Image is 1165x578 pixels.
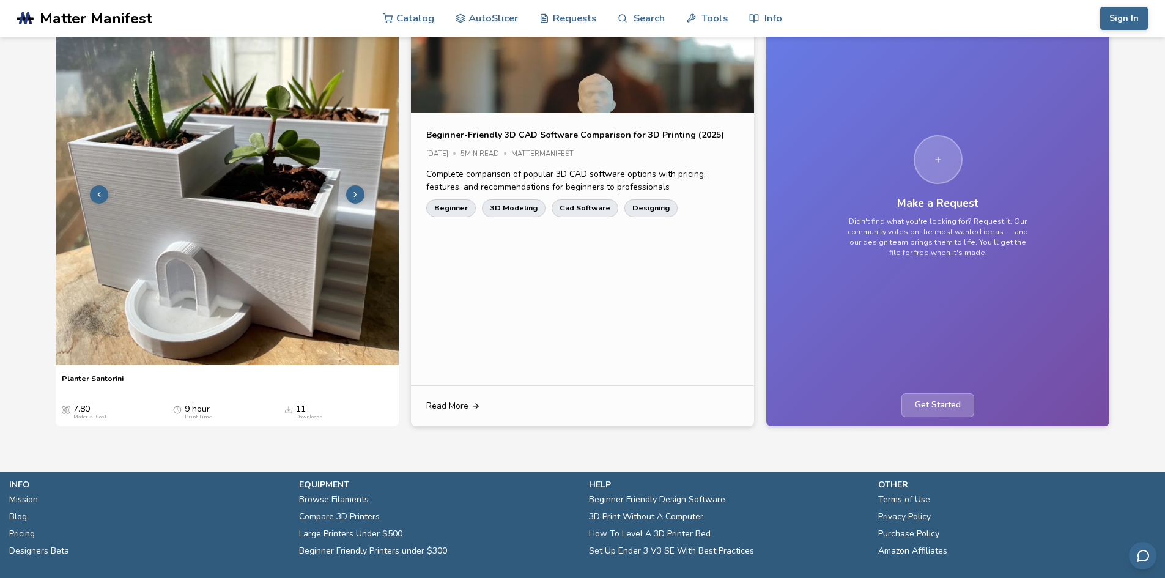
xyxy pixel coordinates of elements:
div: [DATE] [426,150,460,158]
p: info [9,478,287,491]
a: Amazon Affiliates [878,543,947,560]
a: Privacy Policy [878,508,931,525]
a: Read More [411,386,754,426]
div: Material Cost [73,414,106,420]
div: 7.80 [73,404,106,420]
span: Read More [426,401,468,411]
p: help [589,478,867,491]
a: Beginner Friendly Design Software [589,491,725,508]
div: 9 hour [185,404,212,420]
a: Mission [9,491,38,508]
span: Average Cost [62,404,70,414]
a: 3D Print Without A Computer [589,508,703,525]
div: 11 [296,404,323,420]
a: Set Up Ender 3 V3 SE With Best Practices [589,543,754,560]
p: other [878,478,1156,491]
a: Browse Filaments [299,491,369,508]
a: Blog [9,508,27,525]
button: Send feedback via email [1129,542,1156,569]
a: Large Printers Under $500 [299,525,402,543]
div: MatterManifest [511,150,582,158]
button: Sign In [1100,7,1148,30]
span: Average Print Time [173,404,182,414]
span: Matter Manifest [40,10,152,27]
h3: Make a Request [897,197,978,210]
span: Downloads [284,404,293,414]
a: Beginner-Friendly 3D CAD Software Comparison for 3D Printing (2025) [426,128,724,141]
a: Beginner Friendly Printers under $300 [299,543,447,560]
span: Get Started [901,393,974,417]
div: 5 min read [460,150,511,158]
p: equipment [299,478,577,491]
a: Cad Software [552,199,618,217]
a: Beginner [426,199,476,217]
div: Downloads [296,414,323,420]
p: Complete comparison of popular 3D CAD software options with pricing, features, and recommendation... [426,168,739,193]
p: Didn't find what you're looking for? Request it. Our community votes on the most wanted ideas — a... [846,217,1030,259]
a: Purchase Policy [878,525,939,543]
a: Designers Beta [9,543,69,560]
a: How To Level A 3D Printer Bed [589,525,711,543]
a: 3D Modeling [482,199,546,217]
a: Pricing [9,525,35,543]
a: Planter Santorini [62,374,124,392]
a: Terms of Use [878,491,930,508]
a: Compare 3D Printers [299,508,380,525]
div: Print Time [185,414,212,420]
a: Designing [624,199,678,217]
